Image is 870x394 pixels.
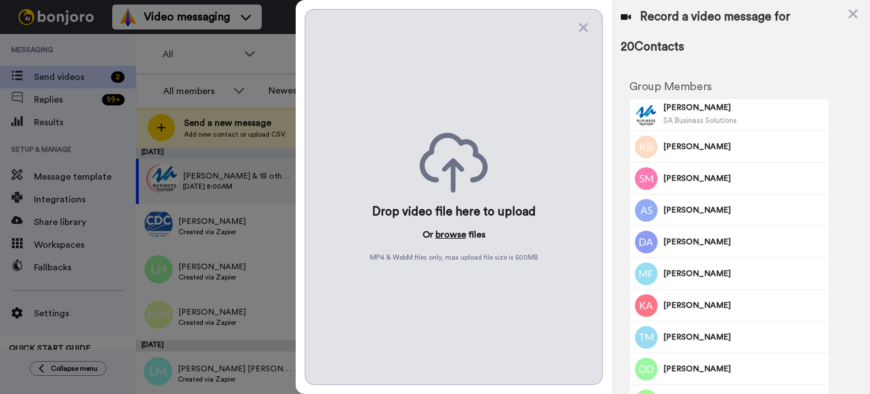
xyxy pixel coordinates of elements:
span: [PERSON_NAME] [663,205,825,216]
span: [PERSON_NAME] [663,102,825,113]
button: browse [436,228,466,242]
img: Image of DaJaun Alphonse [635,231,658,253]
img: Image of LUCIANO RAMIREZ [635,104,658,126]
span: [PERSON_NAME] [663,300,825,311]
img: Image of Tara Mims [635,326,658,349]
span: [PERSON_NAME] [663,268,825,279]
span: [PERSON_NAME] [663,332,825,343]
img: Image of Kayla Allen [635,294,658,317]
p: Or files [423,228,485,242]
div: Drop video file here to upload [372,204,536,220]
span: [PERSON_NAME] [663,141,825,152]
img: Image of Olivia Drake [635,358,658,380]
span: MP4 & WebM files only, max upload file size is 500 MB [370,253,538,262]
span: [PERSON_NAME] [663,363,825,375]
img: Image of Kendall Bryant [635,135,658,158]
h2: Group Members [629,81,829,93]
img: Image of Sheneka Merilien [635,167,658,190]
span: [PERSON_NAME] [663,173,825,184]
img: Image of Mack Finley [635,262,658,285]
span: [PERSON_NAME] [663,236,825,248]
span: SA Business Solutions [663,117,737,124]
img: Image of Allan Sampayan [635,199,658,222]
